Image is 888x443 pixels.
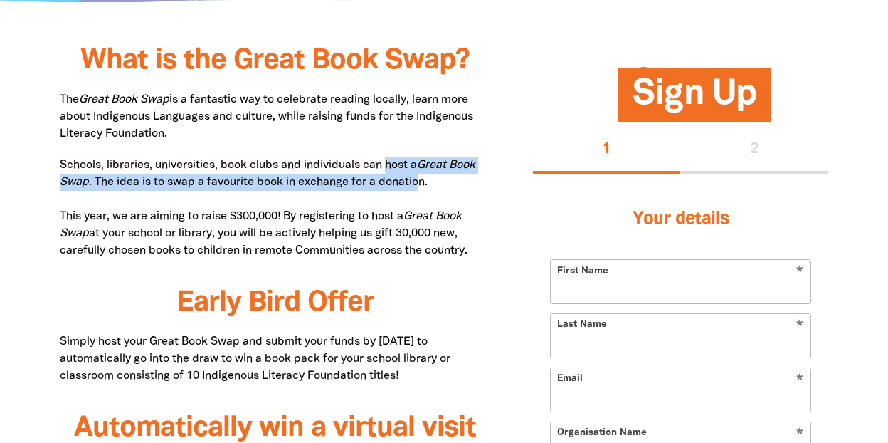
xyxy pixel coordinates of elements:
[60,212,462,239] em: Great Book Swap
[60,333,490,385] p: Simply host your Great Book Swap and submit your funds by [DATE] to automatically go into the dra...
[176,290,374,316] span: Early Bird Offer
[533,128,681,174] button: Stage 1
[79,95,169,105] em: Great Book Swap
[633,79,756,123] span: Sign Up
[60,91,490,142] p: The is a fantastic way to celebrate reading locally, learn more about Indigenous Languages and cu...
[80,48,470,74] span: What is the Great Book Swap?
[550,191,811,248] h3: Your details
[60,160,475,187] em: Great Book Swap
[60,157,490,259] p: Schools, libraries, universities, book clubs and individuals can host a . The idea is to swap a f...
